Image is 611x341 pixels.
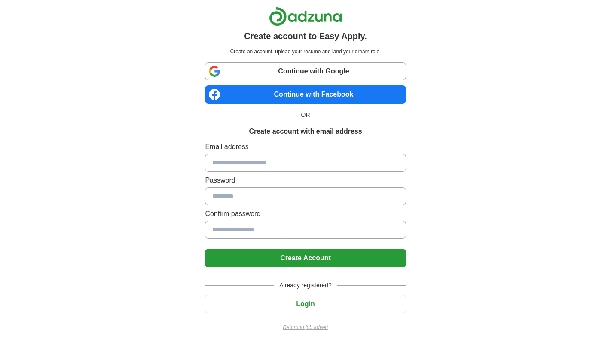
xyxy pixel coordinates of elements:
[207,48,404,55] p: Create an account, upload your resume and land your dream role.
[205,142,406,152] label: Email address
[205,249,406,267] button: Create Account
[205,300,406,308] a: Login
[269,7,342,26] img: Adzuna logo
[205,175,406,186] label: Password
[244,30,367,43] h1: Create account to Easy Apply.
[205,62,406,80] a: Continue with Google
[205,323,406,331] a: Return to job advert
[205,85,406,104] a: Continue with Facebook
[274,281,336,290] span: Already registered?
[249,126,362,137] h1: Create account with email address
[205,209,406,219] label: Confirm password
[296,110,315,119] span: OR
[205,295,406,313] button: Login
